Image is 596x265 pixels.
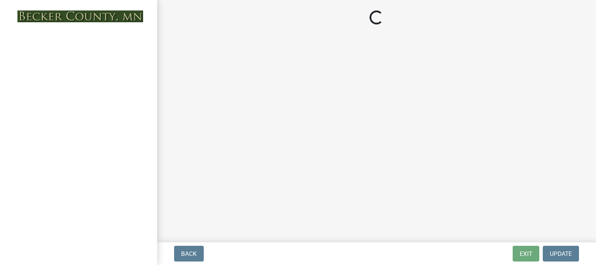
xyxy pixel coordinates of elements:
button: Update [543,246,579,262]
button: Exit [513,246,539,262]
button: Back [174,246,204,262]
img: Becker County, Minnesota [17,10,143,22]
span: Back [181,250,197,257]
span: Update [550,250,572,257]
